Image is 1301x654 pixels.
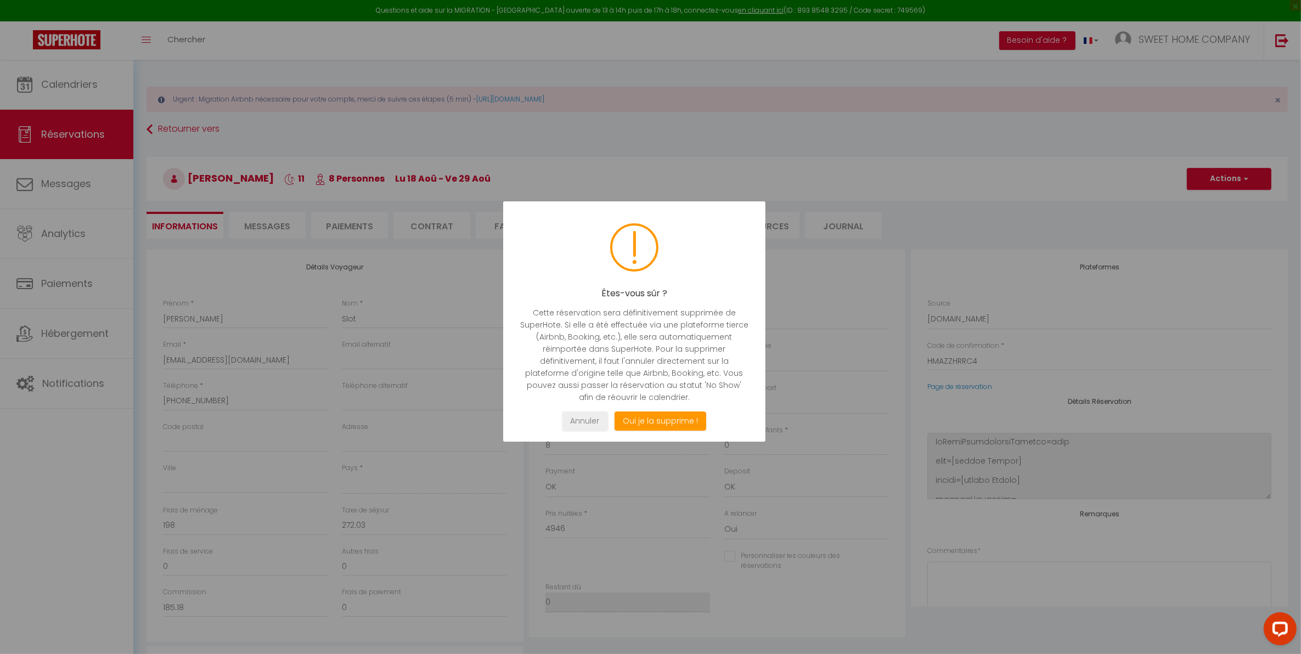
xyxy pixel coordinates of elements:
[520,288,749,298] h2: Êtes-vous sûr ?
[615,411,706,431] button: Oui je la supprime !
[520,307,749,403] p: Cette réservation sera définitivement supprimée de SuperHote. Si elle a été effectuée via une pla...
[562,411,607,431] button: Annuler
[1255,608,1301,654] iframe: LiveChat chat widget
